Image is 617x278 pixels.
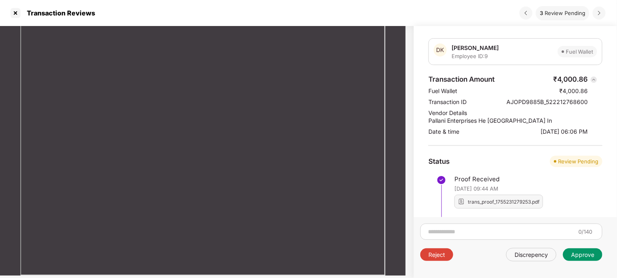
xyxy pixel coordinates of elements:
[437,46,444,54] span: DK
[540,10,543,17] div: 3
[452,43,499,52] div: [PERSON_NAME]
[452,52,499,60] div: Employee ID: 9
[590,76,598,84] img: svg+xml;base64,PHN2ZyBpZD0iQmFjay0zMngzMiIgeG1sbnM9Imh0dHA6Ly93d3cudzMub3JnLzIwMDAvc3ZnIiB3aWR0aD...
[22,9,95,17] div: Transaction Reviews
[428,75,495,84] div: Transaction Amount
[578,228,592,235] div: 0/140
[571,251,594,258] div: Approve
[437,175,446,185] img: svg+xml;base64,PHN2ZyBpZD0iU3RlcC1Eb25lLTMyeDMyIiB4bWxucz0iaHR0cDovL3d3dy53My5vcmcvMjAwMC9zdmciIH...
[596,10,602,16] img: svg+xml;base64,PHN2ZyBpZD0iRHJvcGRvd24tMzJ4MzIiIHhtbG5zPSJodHRwOi8vd3d3LnczLm9yZy8yMDAwL3N2ZyIgd2...
[428,128,459,135] div: Date & time
[428,109,467,117] div: Vendor Details
[468,199,539,204] div: trans_proof_1755231279253.pdf
[428,87,457,95] div: Fuel Wallet
[506,98,588,106] div: AJOPD9885B_522212768600
[553,75,588,84] div: ₹4,000.86
[428,98,467,106] div: Transaction ID
[566,48,593,56] div: Fuel Wallet
[515,251,548,258] div: Discrepency
[541,128,588,135] div: [DATE] 06:06 PM
[428,251,445,258] div: Reject
[458,198,465,205] img: svg+xml;base64,PHN2ZyB4bWxucz0iaHR0cDovL3d3dy53My5vcmcvMjAwMC9zdmciIHdpZHRoPSIxNiIgaGVpZ2h0PSIxNi...
[523,10,529,16] img: svg+xml;base64,PHN2ZyBpZD0iRHJvcGRvd24tMzJ4MzIiIHhtbG5zPSJodHRwOi8vd3d3LnczLm9yZy8yMDAwL3N2ZyIgd2...
[545,10,585,17] div: Review Pending
[428,157,450,166] div: Status
[558,157,598,165] div: Review Pending
[454,175,543,183] div: Proof Received
[454,185,543,192] div: [DATE] 09:44 AM
[559,87,588,95] div: ₹4,000.86
[428,117,552,124] div: Pallani Enterprises He [GEOGRAPHIC_DATA] In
